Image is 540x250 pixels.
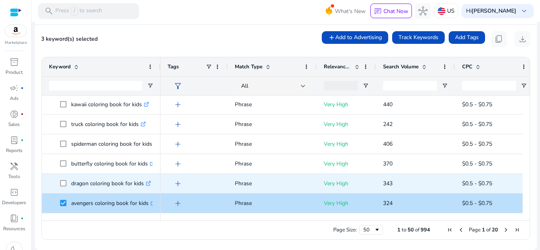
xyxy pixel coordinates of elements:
[370,4,412,19] button: chatChat Now
[71,7,78,15] span: /
[503,227,509,233] div: Next Page
[168,63,179,70] span: Tags
[241,82,248,90] span: All
[335,33,382,41] span: Add to Advertising
[462,140,492,148] span: $0.5 - $0.75
[8,121,20,128] p: Sales
[462,63,472,70] span: CPC
[462,81,516,90] input: CPC Filter Input
[235,195,310,211] p: Phrase
[519,6,529,16] span: keyboard_arrow_down
[9,83,19,93] span: campaign
[173,100,183,109] span: add
[462,160,492,167] span: $0.5 - $0.75
[415,3,431,19] button: hub
[518,34,527,44] span: download
[71,156,155,172] p: butterfly coloring book for kids
[455,33,479,41] span: Add Tags
[55,7,102,15] p: Press to search
[71,195,156,211] p: avengers coloring book for kids
[397,226,400,233] span: 1
[324,156,369,172] p: Very High
[462,101,492,108] span: $0.5 - $0.75
[415,226,419,233] span: of
[408,226,414,233] span: 50
[71,96,149,113] p: kawaii coloring book for kids
[9,188,19,197] span: code_blocks
[322,31,388,44] button: Add to Advertising
[402,226,406,233] span: to
[482,226,485,233] span: 1
[383,199,393,207] span: 324
[333,226,357,233] div: Page Size:
[324,116,369,132] p: Very High
[363,83,369,89] button: Open Filter Menu
[2,199,26,206] p: Developers
[383,180,393,187] span: 343
[392,31,445,44] button: Track Keywords
[71,136,159,152] p: spiderman coloring book for kids
[6,69,23,76] p: Product
[324,63,351,70] span: Relevance Score
[44,6,54,16] span: search
[421,226,430,233] span: 994
[5,25,26,37] img: amazon.svg
[235,156,310,172] p: Phrase
[462,199,492,207] span: $0.5 - $0.75
[9,135,19,145] span: lab_profile
[173,199,183,208] span: add
[5,40,27,46] p: Marketplace
[363,226,374,233] div: 50
[466,8,516,14] p: Hi
[21,113,24,116] span: fiber_manual_record
[491,31,507,47] button: content_copy
[173,139,183,149] span: add
[235,136,310,152] p: Phrase
[324,195,369,211] p: Very High
[3,225,25,232] p: Resources
[173,120,183,129] span: add
[359,225,383,235] div: Page Size
[469,226,481,233] span: Page
[328,34,335,41] mat-icon: add
[383,160,393,167] span: 370
[458,227,464,233] div: Previous Page
[9,214,19,223] span: book_4
[374,8,382,15] span: chat
[235,96,310,113] p: Phrase
[9,57,19,67] span: inventory_2
[21,139,24,142] span: fiber_manual_record
[49,81,142,90] input: Keyword Filter Input
[71,116,146,132] p: truck coloring book for kids
[6,147,23,154] p: Reports
[9,162,19,171] span: handyman
[49,63,71,70] span: Keyword
[447,227,453,233] div: First Page
[383,120,393,128] span: 242
[492,226,498,233] span: 20
[383,140,393,148] span: 406
[21,86,24,90] span: fiber_manual_record
[383,8,408,15] p: Chat Now
[235,175,310,192] p: Phrase
[383,63,419,70] span: Search Volume
[173,159,183,169] span: add
[324,175,369,192] p: Very High
[173,81,183,91] span: filter_alt
[335,4,366,18] span: What's New
[449,31,485,44] button: Add Tags
[438,7,446,15] img: us.svg
[147,83,153,89] button: Open Filter Menu
[494,34,504,44] span: content_copy
[235,63,262,70] span: Match Type
[41,35,98,43] span: 3 keyword(s) selected
[9,109,19,119] span: donut_small
[514,227,520,233] div: Last Page
[21,217,24,220] span: fiber_manual_record
[324,136,369,152] p: Very High
[324,96,369,113] p: Very High
[462,180,492,187] span: $0.5 - $0.75
[447,4,455,18] p: US
[398,33,438,41] span: Track Keywords
[173,179,183,188] span: add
